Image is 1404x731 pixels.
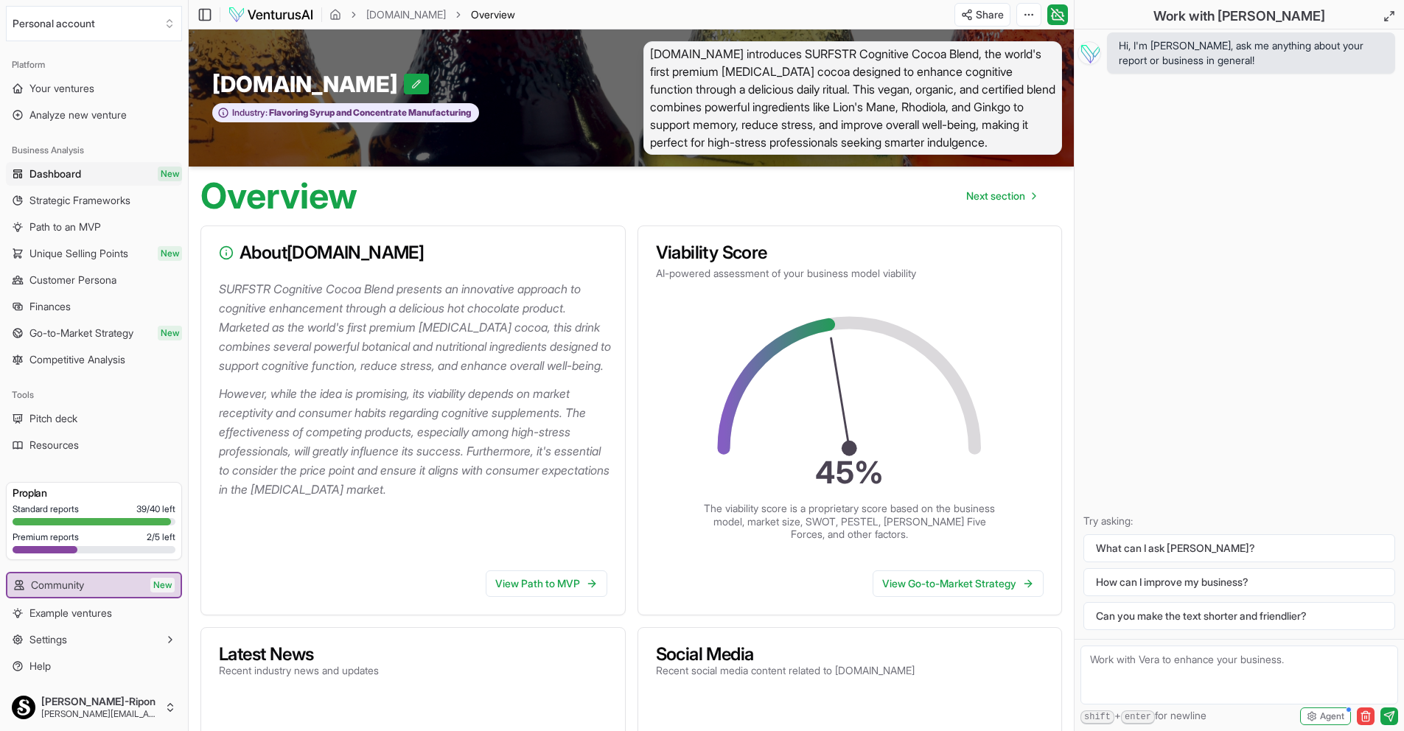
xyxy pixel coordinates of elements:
span: Help [29,659,51,674]
h1: Overview [200,178,357,214]
text: 45 % [815,454,884,491]
a: Help [6,654,182,678]
span: Pitch deck [29,411,77,426]
p: However, while the idea is promising, its viability depends on market receptivity and consumer ha... [219,384,613,499]
span: [DOMAIN_NAME] introduces SURFSTR Cognitive Cocoa Blend, the world's first premium [MEDICAL_DATA] ... [643,41,1063,155]
span: Competitive Analysis [29,352,125,367]
span: Community [31,578,84,592]
a: Competitive Analysis [6,348,182,371]
nav: breadcrumb [329,7,515,22]
span: Industry: [232,107,268,119]
div: Platform [6,53,182,77]
button: Select an organization [6,6,182,41]
button: [PERSON_NAME]-Ripon[PERSON_NAME][EMAIL_ADDRESS][DOMAIN_NAME] [6,690,182,725]
a: View Go-to-Market Strategy [873,570,1044,597]
a: Pitch deck [6,407,182,430]
span: + for newline [1080,708,1206,724]
h3: Social Media [656,646,915,663]
button: Can you make the text shorter and friendlier? [1083,602,1395,630]
a: Finances [6,295,182,318]
h3: Latest News [219,646,379,663]
span: Overview [471,7,515,22]
a: View Path to MVP [486,570,607,597]
div: Tools [6,383,182,407]
span: Dashboard [29,167,81,181]
p: SURFSTR Cognitive Cocoa Blend presents an innovative approach to cognitive enhancement through a ... [219,279,613,375]
span: Standard reports [13,503,79,515]
span: New [150,578,175,592]
span: [PERSON_NAME][EMAIL_ADDRESS][DOMAIN_NAME] [41,708,158,720]
kbd: enter [1121,710,1155,724]
p: Recent social media content related to [DOMAIN_NAME] [656,663,915,678]
span: Premium reports [13,531,79,543]
span: [PERSON_NAME]-Ripon [41,695,158,708]
img: ALV-UjXlaeEb195Q19-6ORyc8vhzn_F9cIe8fp4h26uUWdzzNj0eY9Q1zqYNpTsi6OXvi0_M1P6jJQplE_Q7a2VRlbagIH9eT... [12,696,35,719]
h2: Work with [PERSON_NAME] [1153,6,1325,27]
a: Your ventures [6,77,182,100]
a: Analyze new venture [6,103,182,127]
img: Vera [1078,41,1101,65]
a: Path to an MVP [6,215,182,239]
a: Customer Persona [6,268,182,292]
span: Share [976,7,1004,22]
span: New [158,246,182,261]
button: Share [954,3,1010,27]
p: The viability score is a proprietary score based on the business model, market size, SWOT, PESTEL... [702,502,997,541]
span: Settings [29,632,67,647]
span: Path to an MVP [29,220,101,234]
a: Go to next page [954,181,1047,211]
button: Settings [6,628,182,651]
button: How can I improve my business? [1083,568,1395,596]
span: New [158,167,182,181]
h3: Pro plan [13,486,175,500]
img: logo [228,6,314,24]
span: Go-to-Market Strategy [29,326,133,340]
span: Strategic Frameworks [29,193,130,208]
a: CommunityNew [7,573,181,597]
span: 2 / 5 left [147,531,175,543]
span: Hi, I'm [PERSON_NAME], ask me anything about your report or business in general! [1119,38,1383,68]
div: Business Analysis [6,139,182,162]
span: Example ventures [29,606,112,620]
a: Strategic Frameworks [6,189,182,212]
span: Unique Selling Points [29,246,128,261]
span: Flavoring Syrup and Concentrate Manufacturing [268,107,471,119]
h3: Viability Score [656,244,1044,262]
span: Finances [29,299,71,314]
span: Analyze new venture [29,108,127,122]
span: Your ventures [29,81,94,96]
a: Resources [6,433,182,457]
h3: About [DOMAIN_NAME] [219,244,607,262]
a: [DOMAIN_NAME] [366,7,446,22]
a: Example ventures [6,601,182,625]
a: DashboardNew [6,162,182,186]
span: Agent [1320,710,1344,722]
span: Next section [966,189,1025,203]
span: [DOMAIN_NAME] [212,71,404,97]
a: Unique Selling PointsNew [6,242,182,265]
button: What can I ask [PERSON_NAME]? [1083,534,1395,562]
a: Go-to-Market StrategyNew [6,321,182,345]
p: Try asking: [1083,514,1395,528]
button: Industry:Flavoring Syrup and Concentrate Manufacturing [212,103,479,123]
nav: pagination [954,181,1047,211]
kbd: shift [1080,710,1114,724]
span: Resources [29,438,79,452]
p: Recent industry news and updates [219,663,379,678]
button: Agent [1300,707,1351,725]
span: Customer Persona [29,273,116,287]
span: New [158,326,182,340]
span: 39 / 40 left [136,503,175,515]
p: AI-powered assessment of your business model viability [656,266,1044,281]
